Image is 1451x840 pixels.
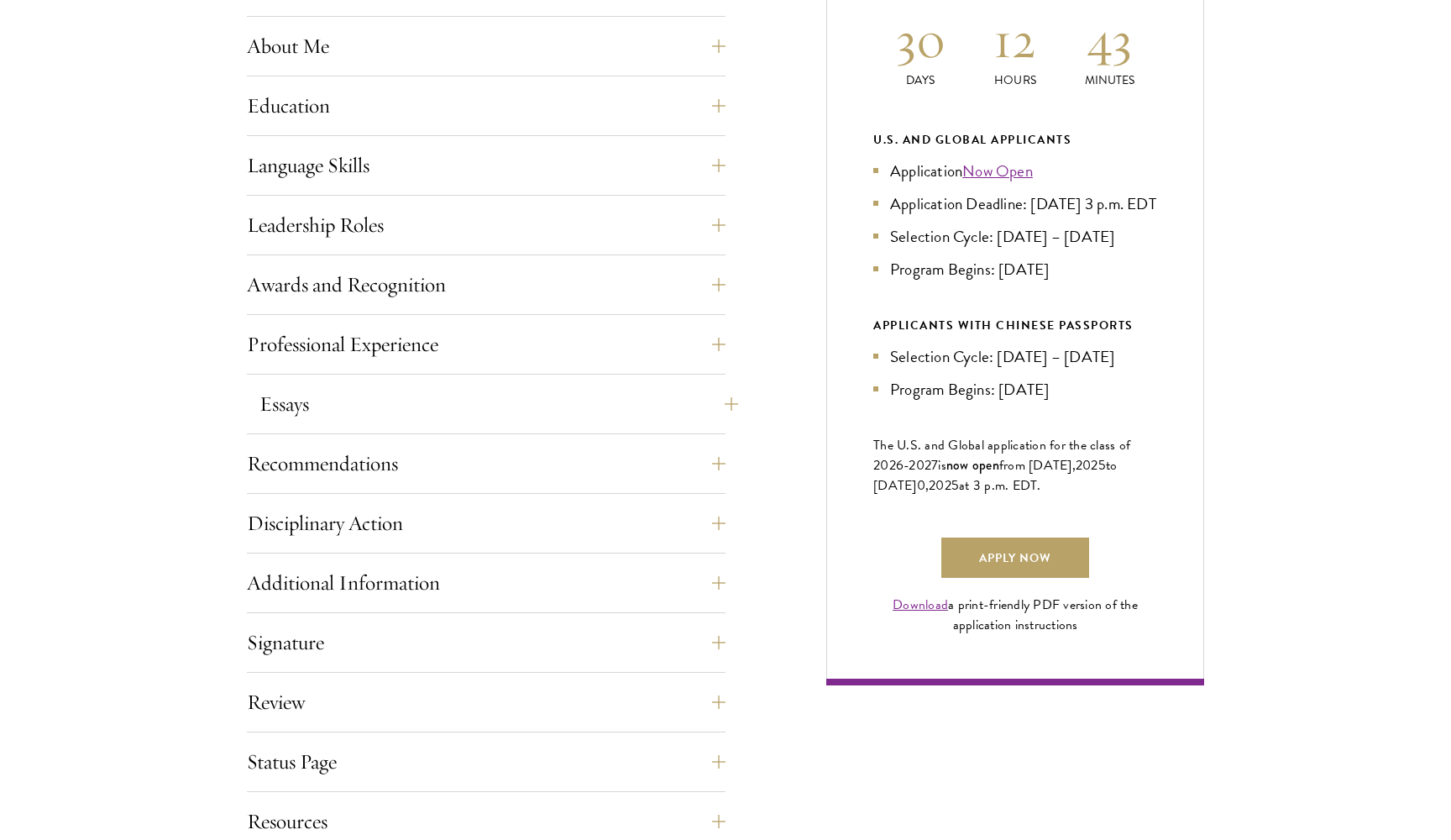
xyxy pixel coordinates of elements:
span: , [925,475,929,496]
button: Additional Information [247,563,725,603]
p: Hours [968,71,1063,89]
span: -202 [904,455,931,475]
button: Professional Experience [247,324,725,365]
span: to [DATE] [873,455,1117,496]
button: About Me [247,26,725,66]
button: Review [247,682,725,722]
span: is [938,455,946,475]
button: Education [247,86,725,126]
h2: 43 [1062,8,1157,71]
div: U.S. and Global Applicants [873,129,1157,150]
button: Leadership Roles [247,205,725,245]
li: Application Deadline: [DATE] 3 p.m. EDT [873,192,1157,216]
li: Program Begins: [DATE] [873,257,1157,281]
span: at 3 p.m. EDT. [959,475,1041,496]
h2: 30 [873,8,968,71]
a: Now Open [962,159,1033,183]
p: Days [873,71,968,89]
span: 6 [896,455,904,475]
a: Apply Now [941,538,1089,578]
span: 7 [931,455,938,475]
button: Language Skills [247,145,725,186]
span: from [DATE], [999,455,1076,475]
p: Minutes [1062,71,1157,89]
li: Program Begins: [DATE] [873,377,1157,402]
h2: 12 [968,8,1063,71]
div: APPLICANTS WITH CHINESE PASSPORTS [873,315,1157,336]
button: Signature [247,622,725,663]
div: a print-friendly PDF version of the application instructions [873,595,1157,635]
button: Recommendations [247,444,725,484]
span: 5 [1098,455,1106,475]
span: 0 [917,475,925,496]
a: Download [893,595,948,615]
li: Selection Cycle: [DATE] – [DATE] [873,344,1157,369]
span: now open [946,455,999,475]
button: Status Page [247,742,725,782]
li: Application [873,159,1157,183]
button: Disciplinary Action [247,503,725,543]
button: Awards and Recognition [247,265,725,305]
span: 5 [951,475,959,496]
span: 202 [1076,455,1098,475]
span: 202 [929,475,951,496]
li: Selection Cycle: [DATE] – [DATE] [873,224,1157,249]
button: Essays [259,384,738,424]
span: The U.S. and Global application for the class of 202 [873,435,1130,475]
